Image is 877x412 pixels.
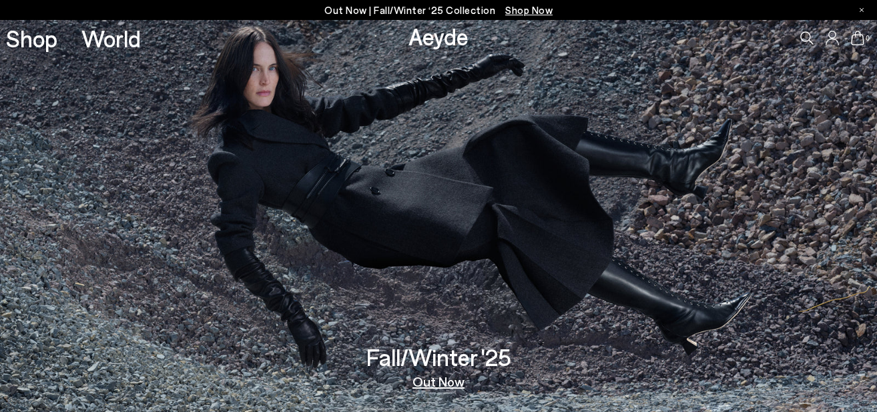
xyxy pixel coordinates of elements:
a: Out Now [412,375,465,388]
span: Navigate to /collections/new-in [505,4,553,16]
a: World [81,27,141,50]
span: 0 [864,35,871,42]
a: Aeyde [408,22,469,50]
a: Shop [6,27,57,50]
a: 0 [851,31,864,45]
h3: Fall/Winter '25 [366,345,511,369]
p: Out Now | Fall/Winter ‘25 Collection [324,2,553,19]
